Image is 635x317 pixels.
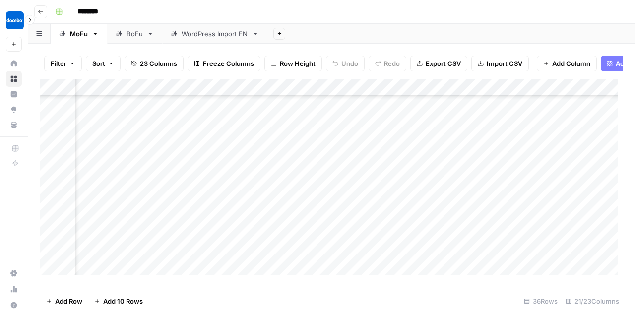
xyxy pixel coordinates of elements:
a: Browse [6,71,22,87]
span: Freeze Columns [203,59,254,68]
a: BoFu [107,24,162,44]
span: Add 10 Rows [103,296,143,306]
button: Add Row [40,293,88,309]
span: Add Row [55,296,82,306]
a: WordPress Import EN [162,24,267,44]
button: Sort [86,56,121,71]
button: Add Column [537,56,597,71]
span: Redo [384,59,400,68]
div: 21/23 Columns [562,293,623,309]
button: Freeze Columns [188,56,260,71]
a: Your Data [6,117,22,133]
a: Usage [6,281,22,297]
img: Docebo Logo [6,11,24,29]
span: Undo [341,59,358,68]
span: Export CSV [426,59,461,68]
button: Filter [44,56,82,71]
span: Sort [92,59,105,68]
button: Row Height [264,56,322,71]
button: Undo [326,56,365,71]
span: Row Height [280,59,316,68]
button: Add 10 Rows [88,293,149,309]
div: WordPress Import EN [182,29,248,39]
span: Add Column [552,59,590,68]
div: MoFu [70,29,88,39]
a: Opportunities [6,102,22,118]
a: MoFu [51,24,107,44]
button: Help + Support [6,297,22,313]
a: Settings [6,265,22,281]
button: 23 Columns [125,56,184,71]
a: Home [6,56,22,71]
span: Import CSV [487,59,522,68]
button: Export CSV [410,56,467,71]
span: Filter [51,59,66,68]
button: Redo [369,56,406,71]
button: Import CSV [471,56,529,71]
button: Workspace: Docebo [6,8,22,33]
a: Insights [6,86,22,102]
div: BoFu [127,29,143,39]
div: 36 Rows [520,293,562,309]
span: 23 Columns [140,59,177,68]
